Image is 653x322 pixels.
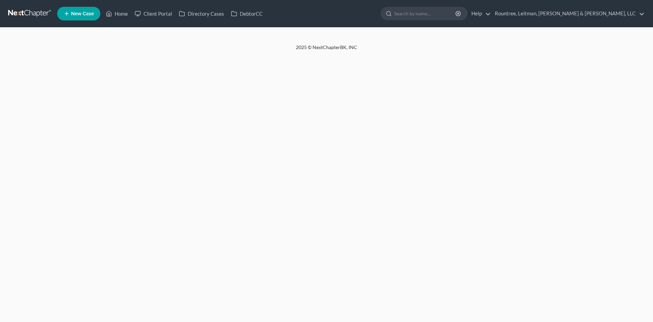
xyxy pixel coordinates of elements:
[491,7,644,20] a: Rountree, Leitman, [PERSON_NAME] & [PERSON_NAME], LLC
[102,7,131,20] a: Home
[133,44,520,56] div: 2025 © NextChapterBK, INC
[228,7,266,20] a: DebtorCC
[394,7,456,20] input: Search by name...
[71,11,94,16] span: New Case
[131,7,175,20] a: Client Portal
[468,7,491,20] a: Help
[175,7,228,20] a: Directory Cases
